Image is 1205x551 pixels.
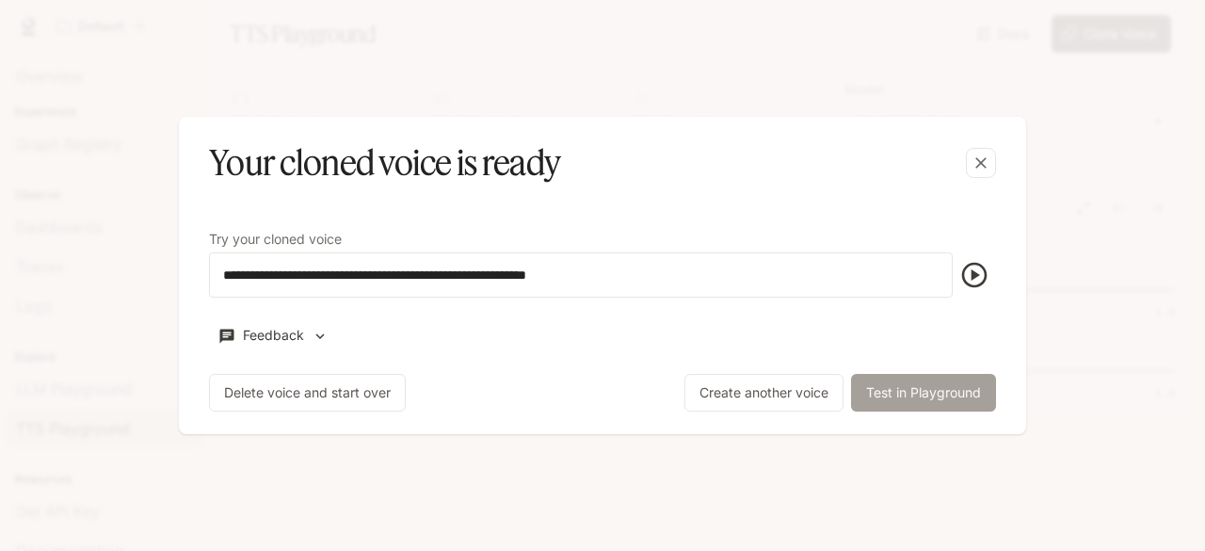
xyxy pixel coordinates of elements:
button: Delete voice and start over [209,374,406,412]
h5: Your cloned voice is ready [209,139,560,186]
button: Test in Playground [851,374,996,412]
button: Create another voice [684,374,843,412]
p: Try your cloned voice [209,233,342,246]
button: Feedback [209,320,337,351]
